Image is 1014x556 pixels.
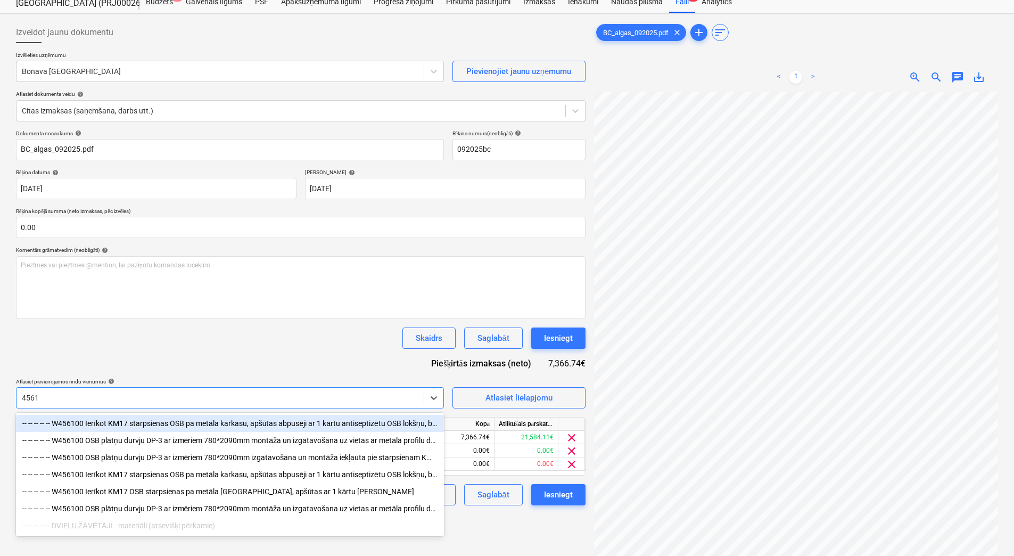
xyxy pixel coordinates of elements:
[16,247,586,254] div: Komentārs grāmatvedim (neobligāti)
[347,169,355,176] span: help
[16,483,444,500] div: -- -- -- -- -- W456100 Ierīkot KM17 OSB starpsienas pa metāla [GEOGRAPHIC_DATA], apšūtas ar 1 kār...
[531,484,586,505] button: Iesniegt
[714,26,727,39] span: sort
[452,387,586,408] button: Atlasiet lielapjomu
[671,26,683,39] span: clear
[16,52,444,61] p: Izvēlieties uzņēmumu
[16,432,444,449] div: -- -- -- -- -- W456100 OSB plātņu durvju DP-3 ar izmēriem 780*2090mm montāža un izgatavošana uz v...
[951,71,964,84] span: chat
[16,517,444,534] div: -- -- -- -- -- DVIEĻU ŽĀVĒTĀJI - materiāli (atsevišķi pērkamie)
[16,208,586,217] p: Rēķina kopējā summa (neto izmaksas, pēc izvēles)
[477,331,509,345] div: Saglabāt
[494,444,558,457] div: 0.00€
[789,71,802,84] a: Page 1 is your current page
[597,29,675,37] span: BC_algas_092025.pdf
[431,418,494,431] div: Kopā
[909,71,921,84] span: zoom_in
[464,484,522,505] button: Saglabāt
[431,431,494,444] div: 7,366.74€
[494,431,558,444] div: 21,584.11€
[50,169,59,176] span: help
[596,24,686,41] div: BC_algas_092025.pdf
[16,466,444,483] div: -- -- -- -- -- W456100 Ierīkot KM17 starpsienas OSB pa metāla karkasu, apšūtas abpusēji ar 1 kārt...
[16,130,444,137] div: Dokumenta nosaukums
[100,247,108,254] span: help
[402,328,456,349] button: Skaidrs
[16,378,444,385] div: Atlasiet pievienojamos rindu vienumus
[16,415,444,432] div: -- -- -- -- -- W456100 Ierīkot KM17 starpsienas OSB pa metāla karkasu, apšūtas abpusēji ar 1 kārt...
[423,357,548,370] div: Piešķirtās izmaksas (neto)
[16,139,444,160] input: Dokumenta nosaukums
[693,26,705,39] span: add
[485,391,553,405] div: Atlasiet lielapjomu
[972,71,985,84] span: save_alt
[494,418,558,431] div: Atlikušais pārskatītais budžets
[477,488,509,502] div: Saglabāt
[806,71,819,84] a: Next page
[930,71,943,84] span: zoom_out
[452,130,586,137] div: Rēķina numurs (neobligāti)
[565,458,578,471] span: clear
[16,483,444,500] div: -- -- -- -- -- W456100 Ierīkot KM17 OSB starpsienas pa metāla karkasu, apšūtas ar 1 kārtu cinkota...
[466,64,572,78] div: Pievienojiet jaunu uzņēmumu
[452,61,586,82] button: Pievienojiet jaunu uzņēmumu
[565,445,578,457] span: clear
[464,328,522,349] button: Saglabāt
[548,357,586,370] div: 7,366.74€
[16,26,113,39] span: Izveidot jaunu dokumentu
[16,178,296,199] input: Rēķina datums nav norādīts
[544,488,573,502] div: Iesniegt
[431,444,494,457] div: 0.00€
[16,169,296,176] div: Rēķina datums
[531,328,586,349] button: Iesniegt
[305,178,586,199] input: Izpildes datums nav norādīts
[106,378,114,385] span: help
[452,139,586,160] input: Rēķina numurs
[431,457,494,471] div: 0.00€
[73,130,81,136] span: help
[961,505,1014,556] iframe: Chat Widget
[565,431,578,444] span: clear
[305,169,586,176] div: [PERSON_NAME]
[16,500,444,517] div: -- -- -- -- -- W456100 OSB plātņu durvju DP-3 ar izmēriem 780*2090mm montāža un izgatavošana uz v...
[16,91,586,97] div: Atlasiet dokumenta veidu
[494,457,558,471] div: 0.00€
[16,449,444,466] div: -- -- -- -- -- W456100 OSB plātņu durvju DP-3 ar izmēriem 780*2090mm izgatavošana un montāža iekļ...
[416,331,442,345] div: Skaidrs
[513,130,521,136] span: help
[75,91,84,97] span: help
[772,71,785,84] a: Previous page
[16,217,586,238] input: Rēķina kopējā summa (neto izmaksas, pēc izvēles)
[544,331,573,345] div: Iesniegt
